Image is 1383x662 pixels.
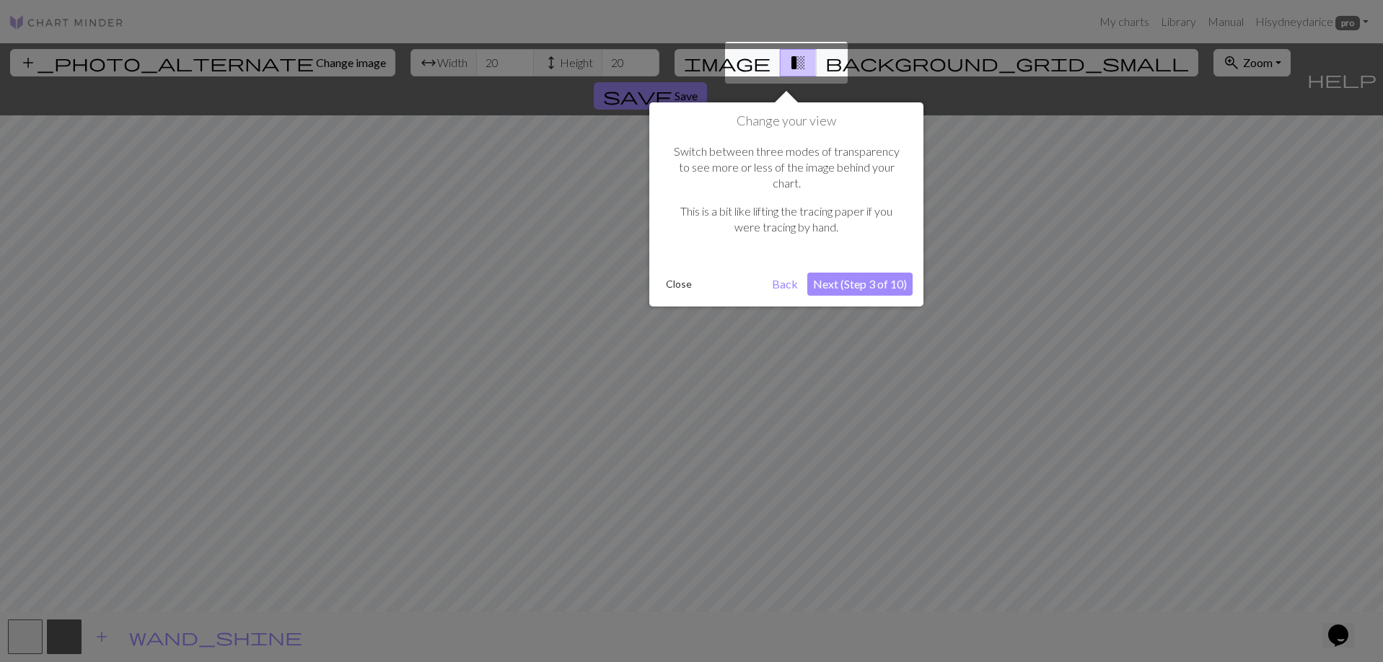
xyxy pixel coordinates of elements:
p: This is a bit like lifting the tracing paper if you were tracing by hand. [667,203,905,236]
button: Back [766,273,804,296]
h1: Change your view [660,113,913,129]
div: Change your view [649,102,923,306]
button: Next (Step 3 of 10) [807,273,913,296]
button: Close [660,273,698,295]
p: Switch between three modes of transparency to see more or less of the image behind your chart. [667,144,905,192]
